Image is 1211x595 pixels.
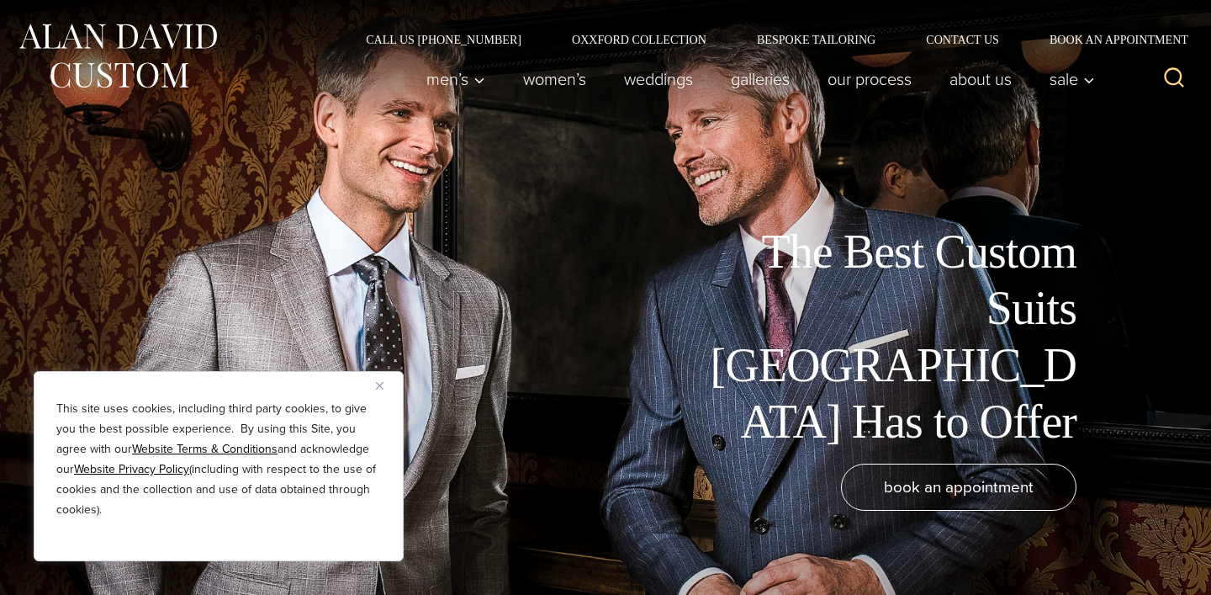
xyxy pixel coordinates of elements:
img: Alan David Custom [17,19,219,93]
nav: Secondary Navigation [341,34,1194,45]
a: weddings [605,62,712,96]
a: About Us [931,62,1031,96]
p: This site uses cookies, including third party cookies, to give you the best possible experience. ... [56,399,381,520]
button: View Search Form [1154,59,1194,99]
a: Bespoke Tailoring [732,34,901,45]
h1: The Best Custom Suits [GEOGRAPHIC_DATA] Has to Offer [698,224,1076,450]
span: Sale [1050,71,1095,88]
nav: Primary Navigation [408,62,1104,96]
a: Website Terms & Conditions [132,440,278,458]
a: Website Privacy Policy [74,460,189,478]
img: Close [376,382,383,390]
span: book an appointment [884,475,1034,499]
a: Book an Appointment [1024,34,1194,45]
a: book an appointment [841,464,1076,511]
a: Galleries [712,62,809,96]
a: Women’s [505,62,605,96]
a: Contact Us [901,34,1024,45]
a: Oxxford Collection [547,34,732,45]
button: Close [376,375,396,396]
a: Our Process [809,62,931,96]
a: Call Us [PHONE_NUMBER] [341,34,547,45]
span: Men’s [426,71,485,88]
